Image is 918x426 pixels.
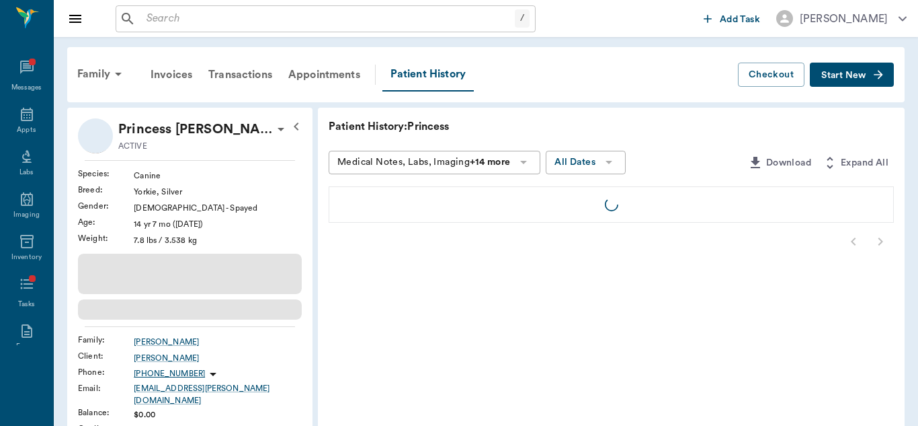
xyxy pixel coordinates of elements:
div: Weight : [78,232,134,244]
div: Client : [78,350,134,362]
div: Breed : [78,184,134,196]
p: [PHONE_NUMBER] [134,368,205,380]
div: [DEMOGRAPHIC_DATA] - Spayed [134,202,302,214]
button: Download [742,151,817,176]
div: Species : [78,168,134,180]
div: Appts [17,125,36,135]
div: Medical Notes, Labs, Imaging [337,154,510,171]
span: Expand All [841,155,888,172]
div: Forms [16,342,36,352]
div: Labs [19,168,34,178]
button: Checkout [738,63,804,87]
p: Patient History: Princess [329,118,732,135]
div: [PERSON_NAME] [800,11,888,27]
div: Family : [78,334,134,346]
div: Phone : [78,366,134,378]
button: Expand All [817,151,894,176]
button: Start New [810,63,894,87]
a: Patient History [382,58,474,92]
button: Close drawer [62,5,89,32]
button: [PERSON_NAME] [765,6,917,31]
div: Messages [11,83,42,93]
div: $0.00 [134,409,302,421]
div: Balance : [78,406,134,419]
div: Tasks [18,299,35,310]
b: +14 more [470,157,510,167]
a: [PERSON_NAME] [134,336,302,348]
div: Family [69,58,134,90]
a: Transactions [200,59,280,91]
div: Email : [78,382,134,394]
div: Gender : [78,200,134,212]
div: Princess O'brien [118,118,273,140]
div: Age : [78,216,134,228]
div: 14 yr 7 mo ([DATE]) [134,218,302,230]
input: Search [141,9,515,28]
a: Invoices [142,59,200,91]
div: 7.8 lbs / 3.538 kg [134,234,302,246]
p: Princess [PERSON_NAME] [118,118,273,140]
div: / [515,9,530,28]
div: Imaging [13,210,40,220]
div: Inventory [11,252,42,262]
button: All Dates [546,151,626,174]
a: Appointments [280,59,368,91]
p: ACTIVE [118,140,147,152]
a: [EMAIL_ADDRESS][PERSON_NAME][DOMAIN_NAME] [134,382,302,406]
a: [PERSON_NAME] [134,352,302,364]
div: Canine [134,170,302,182]
div: Yorkie, Silver [134,186,302,198]
button: Add Task [698,6,765,31]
